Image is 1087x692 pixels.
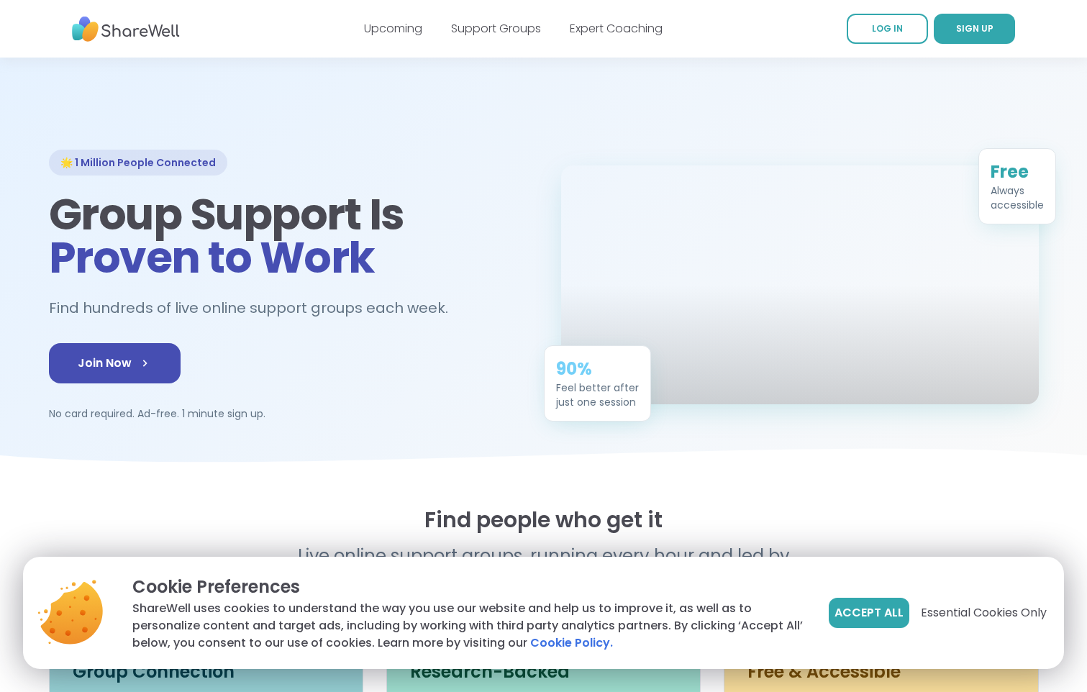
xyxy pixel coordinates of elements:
[132,574,806,600] p: Cookie Preferences
[72,9,180,49] img: ShareWell Nav Logo
[49,507,1039,533] h2: Find people who get it
[73,660,340,683] h3: Group Connection
[530,634,613,652] a: Cookie Policy.
[451,20,541,37] a: Support Groups
[921,604,1047,622] span: Essential Cookies Only
[872,22,903,35] span: LOG IN
[78,355,152,372] span: Join Now
[132,600,806,652] p: ShareWell uses cookies to understand the way you use our website and help us to improve it, as we...
[570,20,663,37] a: Expert Coaching
[747,660,1014,683] h3: Free & Accessible
[829,598,909,628] button: Accept All
[49,150,227,176] div: 🌟 1 Million People Connected
[956,22,993,35] span: SIGN UP
[49,296,463,320] h2: Find hundreds of live online support groups each week.
[49,193,527,279] h1: Group Support Is
[364,20,422,37] a: Upcoming
[49,406,527,421] p: No card required. Ad-free. 1 minute sign up.
[268,545,820,591] p: Live online support groups, running every hour and led by real people.
[847,14,928,44] a: LOG IN
[991,160,1044,183] div: Free
[934,14,1015,44] a: SIGN UP
[834,604,904,622] span: Accept All
[556,358,639,381] div: 90%
[410,660,677,683] h3: Research-Backed
[991,183,1044,212] div: Always accessible
[49,227,375,288] span: Proven to Work
[556,381,639,409] div: Feel better after just one session
[49,343,181,383] a: Join Now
